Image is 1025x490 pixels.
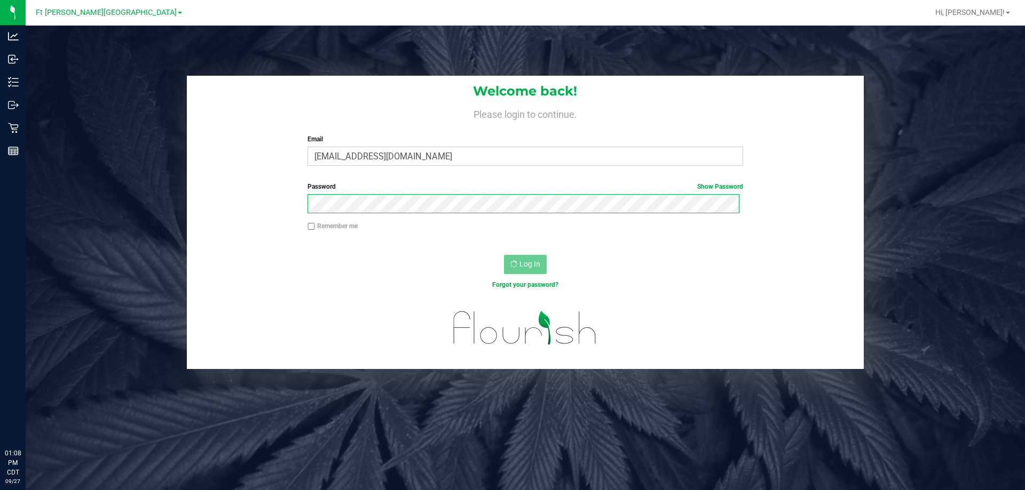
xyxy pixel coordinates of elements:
[519,260,540,268] span: Log In
[307,183,336,190] span: Password
[440,301,610,355] img: flourish_logo.svg
[187,107,864,119] h4: Please login to continue.
[8,123,19,133] inline-svg: Retail
[307,223,315,230] input: Remember me
[307,134,743,144] label: Email
[36,8,177,17] span: Ft [PERSON_NAME][GEOGRAPHIC_DATA]
[697,183,743,190] a: Show Password
[5,448,21,477] p: 01:08 PM CDT
[187,84,864,98] h1: Welcome back!
[8,77,19,87] inline-svg: Inventory
[8,146,19,156] inline-svg: Reports
[935,8,1005,17] span: Hi, [PERSON_NAME]!
[8,54,19,65] inline-svg: Inbound
[307,221,358,231] label: Remember me
[8,100,19,110] inline-svg: Outbound
[492,281,558,288] a: Forgot your password?
[8,31,19,42] inline-svg: Analytics
[5,477,21,485] p: 09/27
[504,255,547,274] button: Log In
